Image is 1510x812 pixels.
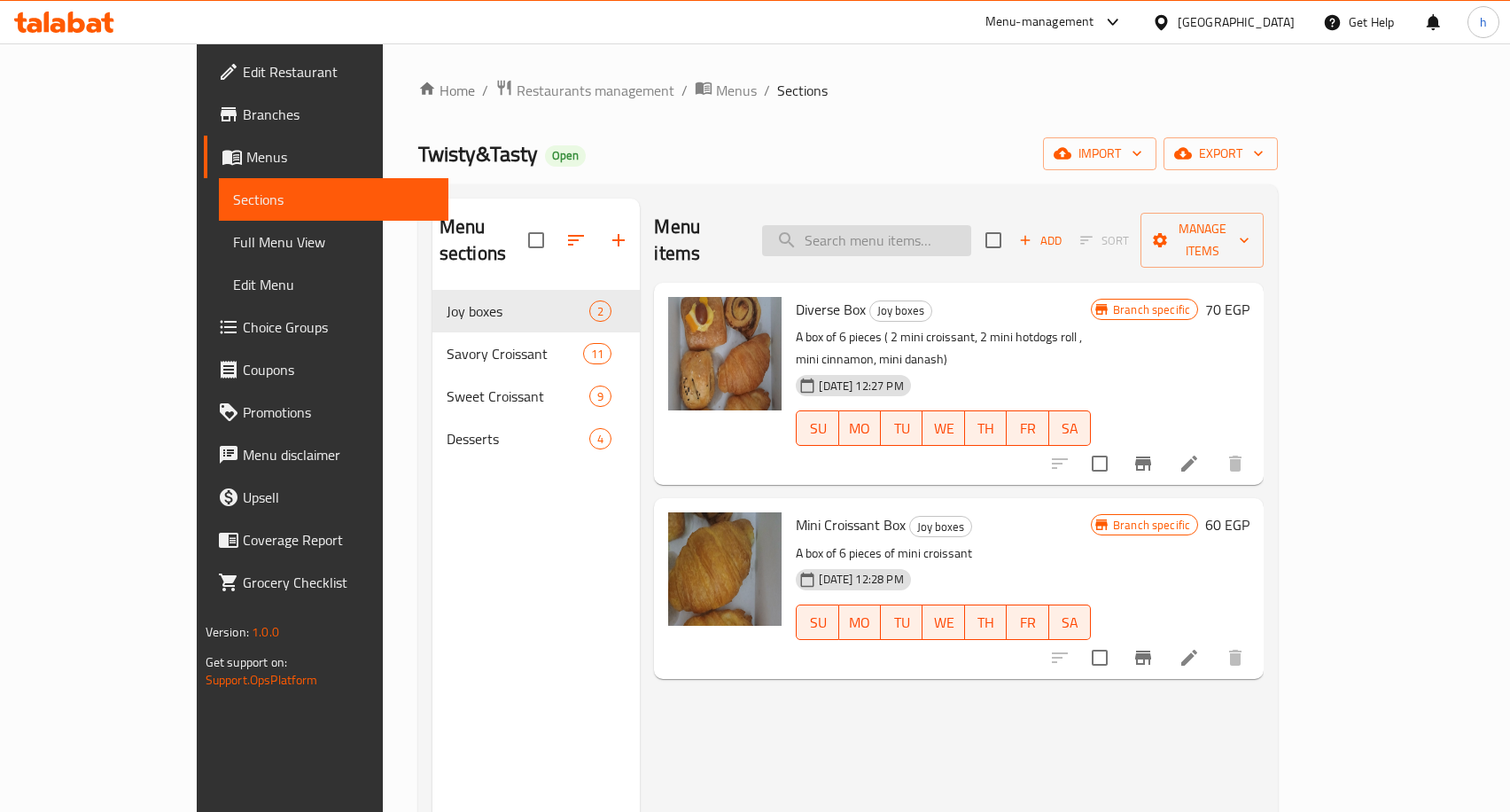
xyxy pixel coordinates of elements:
div: Sweet Croissant9 [432,375,641,418]
span: SA [1056,610,1084,636]
span: SU [804,416,831,441]
button: TU [881,410,922,446]
span: Version: [206,621,249,644]
input: search [762,225,971,256]
img: Diverse Box [668,297,782,410]
a: Support.OpsPlatform [206,668,318,691]
span: Open [545,148,586,163]
span: WE [930,416,957,441]
span: Branches [243,104,435,125]
a: Choice Groups [204,306,449,348]
button: MO [839,410,881,446]
button: Add section [597,219,640,262]
a: Promotions [204,391,449,433]
h6: 60 EGP [1205,512,1249,537]
div: Desserts4 [432,418,641,460]
button: Branch-specific-item [1122,636,1164,679]
span: FR [1014,416,1041,441]
span: Joy boxes [447,301,589,322]
span: Coverage Report [243,529,435,550]
span: Get support on: [206,651,287,674]
span: WE [930,610,957,636]
span: TU [888,610,915,636]
li: / [681,80,688,101]
span: Savory Croissant [447,343,583,364]
button: SA [1049,605,1091,640]
span: Branch specific [1106,301,1197,318]
div: Joy boxes [909,516,972,537]
button: FR [1007,410,1048,446]
span: h [1480,12,1487,32]
span: 1.0.0 [252,621,279,644]
a: Coverage Report [204,519,449,561]
p: A box of 6 pieces ( 2 mini croissant, 2 mini hotdogs roll , mini cinnamon, mini danash) [796,326,1091,371]
nav: breadcrumb [418,79,1278,102]
button: Branch-specific-item [1122,442,1164,485]
a: Edit menu item [1179,647,1200,668]
a: Menu disclaimer [204,433,449,476]
h2: Menu sections [440,214,529,267]
span: MO [846,610,874,636]
span: Desserts [447,428,589,449]
div: Open [545,145,586,167]
div: items [589,301,611,322]
a: Sections [219,178,449,221]
span: Select section first [1069,227,1140,254]
button: WE [922,410,964,446]
div: Joy boxes [869,301,932,322]
button: MO [839,605,881,640]
button: TH [965,410,1007,446]
a: Menus [695,79,757,102]
span: Menus [716,80,757,101]
button: SU [796,605,838,640]
span: Twisty&Tasty [418,134,538,174]
span: Sort sections [555,219,597,262]
a: Menus [204,136,449,178]
span: Choice Groups [243,316,435,338]
span: [DATE] 12:27 PM [812,378,910,394]
li: / [482,80,488,101]
a: Edit Menu [219,263,449,306]
span: TU [888,416,915,441]
span: 4 [590,431,611,448]
span: 9 [590,388,611,405]
span: MO [846,416,874,441]
span: 11 [584,346,611,363]
span: FR [1014,610,1041,636]
span: Manage items [1155,218,1249,262]
a: Branches [204,93,449,136]
span: Branch specific [1106,517,1197,534]
span: export [1178,143,1264,165]
img: Mini Croissant Box [668,512,782,626]
p: A box of 6 pieces of mini croissant [796,543,1091,565]
h2: Menu items [654,214,740,267]
span: Full Menu View [233,231,435,253]
span: Menus [246,146,435,168]
span: Restaurants management [517,80,674,101]
button: export [1164,137,1278,170]
span: Add item [1012,227,1069,254]
button: TH [965,605,1007,640]
span: Diverse Box [796,296,866,323]
span: TH [972,610,1000,636]
div: [GEOGRAPHIC_DATA] [1178,12,1295,32]
span: Joy boxes [870,301,931,321]
span: SU [804,610,831,636]
button: delete [1214,636,1257,679]
button: Manage items [1140,213,1264,268]
span: Edit Menu [233,274,435,295]
a: Edit menu item [1179,453,1200,474]
a: Upsell [204,476,449,519]
a: Coupons [204,348,449,391]
span: Coupons [243,359,435,380]
span: Sweet Croissant [447,386,589,407]
span: Upsell [243,487,435,508]
div: items [589,428,611,449]
span: Sections [777,80,828,101]
span: Sections [233,189,435,210]
span: Edit Restaurant [243,61,435,82]
button: TU [881,605,922,640]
